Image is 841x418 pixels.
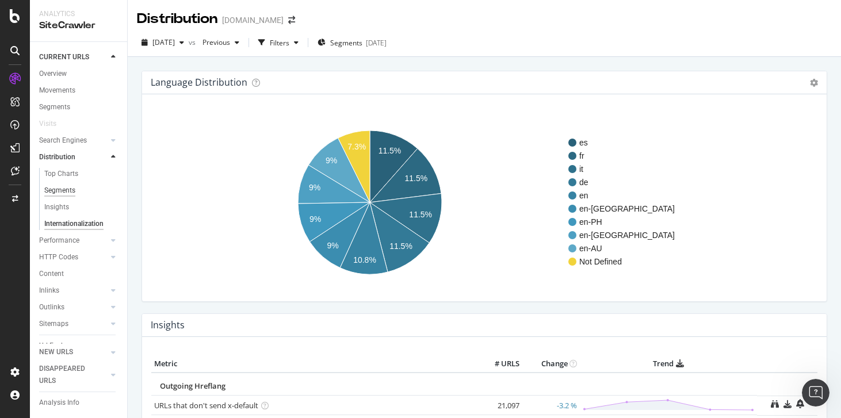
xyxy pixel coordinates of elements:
[39,301,108,313] a: Outlinks
[39,346,108,358] a: NEW URLS
[288,16,295,24] div: arrow-right-arrow-left
[39,68,67,80] div: Overview
[580,355,757,373] th: Trend
[379,146,402,155] text: 11.5%
[151,317,185,333] h4: Insights
[39,135,108,147] a: Search Engines
[39,85,119,97] a: Movements
[404,174,427,183] text: 11.5%
[476,355,522,373] th: # URLS
[39,346,73,358] div: NEW URLS
[366,38,387,48] div: [DATE]
[44,185,75,197] div: Segments
[579,257,622,266] text: Not Defined
[39,251,78,263] div: HTTP Codes
[151,113,817,292] svg: A chart.
[579,151,584,160] text: fr
[160,381,225,391] span: Outgoing Hreflang
[44,168,78,180] div: Top Charts
[309,214,321,224] text: 9%
[330,38,362,48] span: Segments
[389,242,412,251] text: 11.5%
[326,156,337,165] text: 9%
[313,33,391,52] button: Segments[DATE]
[39,268,64,280] div: Content
[39,151,75,163] div: Distribution
[44,218,119,230] a: Internationalization
[189,37,198,47] span: vs
[39,301,64,313] div: Outlinks
[198,37,230,47] span: Previous
[39,235,79,247] div: Performance
[579,231,675,240] text: en-[GEOGRAPHIC_DATA]
[39,151,108,163] a: Distribution
[44,168,119,180] a: Top Charts
[44,201,119,213] a: Insights
[39,318,108,330] a: Sitemaps
[39,251,108,263] a: HTTP Codes
[579,191,588,200] text: en
[579,164,583,174] text: it
[39,85,75,97] div: Movements
[409,210,432,219] text: 11.5%
[39,135,87,147] div: Search Engines
[39,51,108,63] a: CURRENT URLS
[579,244,602,253] text: en-AU
[309,183,320,192] text: 9%
[44,201,69,213] div: Insights
[579,178,588,187] text: de
[39,285,59,297] div: Inlinks
[802,379,829,407] iframe: Intercom live chat
[39,235,108,247] a: Performance
[39,101,70,113] div: Segments
[39,51,89,63] div: CURRENT URLS
[522,355,580,373] th: Change
[39,19,118,32] div: SiteCrawler
[254,33,303,52] button: Filters
[327,241,338,250] text: 9%
[44,185,119,197] a: Segments
[579,138,588,147] text: es
[353,255,376,264] text: 10.8%
[39,268,119,280] a: Content
[476,396,522,415] td: 21,097
[39,363,108,387] a: DISAPPEARED URLS
[39,68,119,80] a: Overview
[579,217,602,227] text: en-PH
[796,399,804,408] div: bell-plus
[39,101,119,113] a: Segments
[198,33,244,52] button: Previous
[137,33,189,52] button: [DATE]
[222,14,284,26] div: [DOMAIN_NAME]
[154,400,258,411] a: URLs that don't send x-default
[39,340,75,352] div: Url Explorer
[152,37,175,47] span: 2025 Sep. 1st
[44,218,104,230] div: Internationalization
[810,79,818,87] i: Options
[39,340,119,352] a: Url Explorer
[39,397,119,409] a: Analysis Info
[522,396,580,415] td: -3.2 %
[39,363,97,387] div: DISAPPEARED URLS
[347,142,366,151] text: 7.3%
[39,9,118,19] div: Analytics
[151,355,476,373] th: Metric
[39,118,56,130] div: Visits
[39,318,68,330] div: Sitemaps
[39,118,68,130] a: Visits
[39,397,79,409] div: Analysis Info
[579,204,675,213] text: en-[GEOGRAPHIC_DATA]
[270,38,289,48] div: Filters
[137,9,217,29] div: Distribution
[151,75,247,90] h4: Language Distribution
[39,285,108,297] a: Inlinks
